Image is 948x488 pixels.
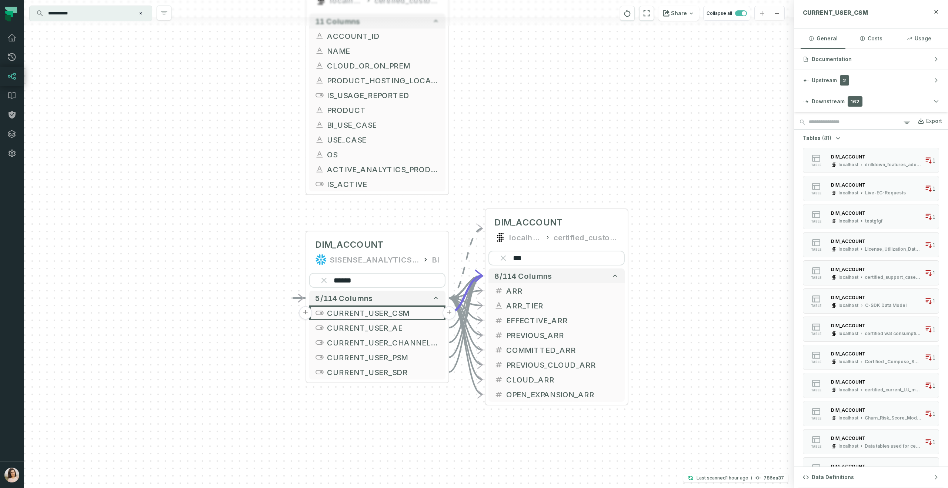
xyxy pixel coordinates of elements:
[848,96,862,107] span: 162
[309,43,445,58] button: NAME
[506,389,619,400] span: OPEN_EXPANSION_ARR
[811,417,821,420] span: table
[488,283,625,298] button: ARR
[309,320,445,335] button: CURRENT_USER_AE
[803,134,842,142] button: Tables(81)
[803,232,939,257] button: tablelocalhostLicense_Utilization_Datamodel1
[309,162,445,177] button: ACTIVE_ANALYTICS_PRODUCTS
[309,147,445,162] button: OS
[448,298,483,365] g: Edge from 72fdfb457e6ff818ffbab6852a9849ad to 4ff571a854d295e850055df28ed88441
[831,323,865,328] div: DIM_ACCOUNT
[315,135,324,144] span: string
[448,298,483,394] g: Edge from 72fdfb457e6ff818ffbab6852a9849ad to 4ff571a854d295e850055df28ed88441
[443,306,456,320] button: +
[494,345,503,354] span: float
[838,274,858,280] div: localhost
[794,467,948,488] button: Data Definitions
[506,344,619,355] span: COMMITTED_ARR
[488,328,625,342] button: PREVIOUS_ARR
[99,250,124,255] span: Messages
[74,231,148,261] button: Messages
[309,73,445,88] button: PRODUCT_HOSTING_LOCATION
[865,190,906,196] div: Live-EC-Requests
[794,70,948,91] button: Upstream2
[812,56,852,63] span: Documentation
[803,345,939,370] button: tablelocalhostCertified _Compose_SDK_(Live)1
[315,323,324,332] span: boolean
[327,164,440,175] span: ACTIVE_ANALYTICS_PRODUCTS
[448,298,483,380] g: Edge from 72fdfb457e6ff818ffbab6852a9849ad to 4ff571a854d295e850055df28ed88441
[831,295,865,300] div: DIM_ACCOUNT
[865,359,922,365] div: Certified _Compose_SDK_(Live)
[315,180,324,188] span: boolean
[831,210,865,216] div: DIM_ACCOUNT
[803,429,939,454] button: tablelocalhostData tables used for certified data models1
[315,106,324,114] span: string
[697,474,748,482] p: Last scanned
[315,120,324,129] span: string
[683,474,788,482] button: Last scanned[DATE] 12:25:44786ea37
[831,238,865,244] div: DIM_ACCOUNT
[933,214,935,220] span: 1
[812,98,845,105] span: Downstream
[811,276,821,280] span: table
[58,39,90,48] h2: No tasks
[327,75,440,86] span: PRODUCT_HOSTING_LOCATION
[488,342,625,357] button: COMMITTED_ARR
[811,332,821,336] span: table
[933,298,935,304] span: 1
[831,464,865,469] div: DIM_ACCOUNT
[926,118,942,124] div: Export
[497,252,509,264] button: Clear
[309,350,445,365] button: CURRENT_USER_PSM
[309,88,445,103] button: IS_USAGE_REPORTED
[327,119,440,130] span: BI_USE_CASE
[506,374,619,385] span: CLOUD_ARR
[803,148,939,173] button: tablelocalhostdrilldown_features_adoption_detailed1
[933,354,935,360] span: 1
[315,368,324,377] span: boolean
[811,388,821,392] span: table
[803,373,939,398] button: tablelocalhostcertified_current_LU_metrics_datamart1
[803,134,821,142] span: Tables
[327,104,440,116] span: PRODUCT
[794,49,948,70] button: Documentation
[865,443,922,449] div: Data tables used for certified data models
[327,90,440,101] span: IS_USAGE_REPORTED
[488,298,625,313] button: ARR_TIER
[327,60,440,71] span: CLOUD_OR_ON_PREM
[448,298,483,335] g: Edge from 72fdfb457e6ff818ffbab6852a9849ad to 4ff571a854d295e850055df28ed88441
[933,185,935,191] span: 1
[315,61,324,70] span: string
[448,291,483,298] g: Edge from 72fdfb457e6ff818ffbab6852a9849ad to 4ff571a854d295e850055df28ed88441
[658,6,699,21] button: Share
[327,367,440,378] span: CURRENT_USER_SDR
[315,150,324,159] span: string
[838,218,858,224] div: localhost
[838,303,858,308] div: localhost
[494,316,503,325] span: float
[803,288,939,314] button: tablelocalhostC-SDK Data Model1
[838,415,858,421] div: localhost
[309,177,445,191] button: IS_ACTIVE
[838,162,858,168] div: localhost
[811,445,821,448] span: table
[309,335,445,350] button: CURRENT_USER_CHANNEL_MANAGER
[327,149,440,160] span: OS
[811,304,821,308] span: table
[838,387,858,393] div: localhost
[315,91,324,100] span: boolean
[811,248,821,251] span: table
[933,411,935,417] span: 1
[327,352,440,363] span: CURRENT_USER_PSM
[911,116,942,128] a: Export
[865,246,922,252] div: License_Utilization_Datamodel
[488,313,625,328] button: EFFECTIVE_ARR
[327,322,440,333] span: CURRENT_USER_AE
[327,307,440,318] span: CURRENT_USER_CSM
[831,435,865,441] div: DIM_ACCOUNT
[448,298,483,305] g: Edge from 72fdfb457e6ff818ffbab6852a9849ad to 4ff571a854d295e850055df28ed88441
[318,274,330,286] button: Clear
[315,165,324,174] span: string
[831,351,865,357] div: DIM_ACCOUNT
